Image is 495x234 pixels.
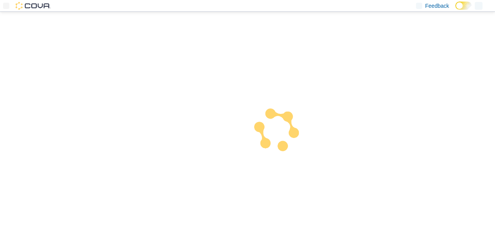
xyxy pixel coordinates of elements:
[455,2,472,10] input: Dark Mode
[247,101,306,159] img: cova-loader
[16,2,51,10] img: Cova
[425,2,449,10] span: Feedback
